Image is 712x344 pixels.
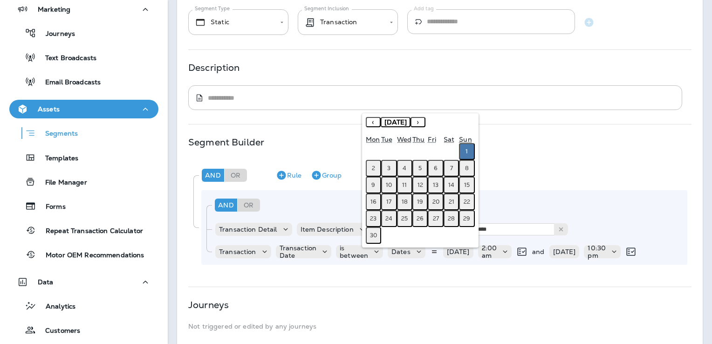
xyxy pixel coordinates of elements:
abbr: Tuesday [381,135,392,144]
button: [DATE] [381,117,411,127]
abbr: June 17, 2025 [386,198,391,206]
abbr: June 3, 2025 [387,165,390,172]
abbr: June 20, 2025 [432,198,439,206]
button: June 3, 2025 [381,160,397,177]
abbr: June 24, 2025 [385,215,392,222]
div: Static [195,17,274,28]
button: June 2, 2025 [366,160,381,177]
button: June 12, 2025 [412,177,428,193]
button: Repeat Transaction Calculator [9,220,158,240]
abbr: June 25, 2025 [401,215,408,222]
abbr: June 9, 2025 [371,181,375,189]
button: June 26, 2025 [412,210,428,227]
abbr: June 1, 2025 [466,148,468,155]
abbr: June 4, 2025 [403,165,406,172]
button: June 15, 2025 [459,177,474,193]
button: June 11, 2025 [397,177,412,193]
button: June 6, 2025 [428,160,443,177]
div: Or [238,199,260,212]
button: › [411,117,425,127]
button: June 23, 2025 [366,210,381,227]
p: Text Broadcasts [36,54,96,63]
button: Templates [9,148,158,167]
abbr: June 30, 2025 [370,232,377,239]
button: June 27, 2025 [428,210,443,227]
p: Transaction Date [280,244,317,259]
abbr: June 11, 2025 [402,181,407,189]
p: Customers [36,327,80,336]
abbr: June 19, 2025 [417,198,423,206]
p: Journeys [188,301,229,309]
abbr: June 8, 2025 [465,165,469,172]
button: June 14, 2025 [444,177,459,193]
p: 2:00 am [482,244,497,259]
p: Motor OEM Recommendations [36,251,144,260]
p: and [532,248,544,255]
p: Email Broadcasts [36,78,101,87]
abbr: June 27, 2025 [433,215,439,222]
p: Transaction Detail [219,226,277,233]
p: [DATE] [553,248,576,255]
abbr: June 22, 2025 [464,198,470,206]
button: June 25, 2025 [397,210,412,227]
button: Journeys [9,23,158,43]
abbr: June 23, 2025 [370,215,377,222]
abbr: June 26, 2025 [417,215,424,222]
button: Text Broadcasts [9,48,158,67]
button: Data [9,273,158,291]
abbr: June 10, 2025 [386,181,392,189]
button: June 20, 2025 [428,193,443,210]
p: Repeat Transaction Calculator [36,227,143,236]
button: June 29, 2025 [459,210,474,227]
button: June 22, 2025 [459,193,474,210]
abbr: Wednesday [397,135,411,144]
abbr: June 15, 2025 [464,181,470,189]
abbr: June 12, 2025 [418,181,423,189]
p: 10:30 pm [588,244,606,259]
p: Segment Builder [188,138,264,146]
abbr: Thursday [412,135,424,144]
span: [DATE] [384,118,407,126]
abbr: Friday [428,135,436,144]
p: Description [188,64,240,71]
div: And [202,169,224,182]
p: Analytics [36,303,75,311]
p: is between [340,244,368,259]
p: Transaction [219,248,256,255]
button: June 1, 2025 [459,143,474,160]
button: Rule [272,168,305,183]
abbr: June 16, 2025 [370,198,377,206]
abbr: June 28, 2025 [448,215,455,222]
p: Forms [36,203,66,212]
label: Segment Type [195,5,230,12]
abbr: June 14, 2025 [448,181,454,189]
button: June 24, 2025 [381,210,397,227]
abbr: June 7, 2025 [450,165,453,172]
abbr: June 13, 2025 [433,181,438,189]
button: June 17, 2025 [381,193,397,210]
button: June 9, 2025 [366,177,381,193]
p: Dates [391,248,411,255]
abbr: June 6, 2025 [434,165,438,172]
button: Assets [9,100,158,118]
button: June 18, 2025 [397,193,412,210]
button: Email Broadcasts [9,72,158,91]
p: Assets [38,105,60,113]
abbr: June 2, 2025 [372,165,375,172]
button: June 7, 2025 [444,160,459,177]
abbr: Monday [366,135,380,144]
p: Data [38,278,54,286]
abbr: June 29, 2025 [463,215,470,222]
button: June 16, 2025 [366,193,381,210]
button: Motor OEM Recommendations [9,245,158,264]
p: Marketing [38,6,70,13]
button: Customers [9,320,158,340]
abbr: Sunday [459,135,472,144]
button: Group [307,168,345,183]
button: June 4, 2025 [397,160,412,177]
p: Templates [36,154,78,163]
abbr: June 18, 2025 [402,198,408,206]
abbr: June 21, 2025 [449,198,454,206]
div: And [215,199,237,212]
p: File Manager [36,179,87,187]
